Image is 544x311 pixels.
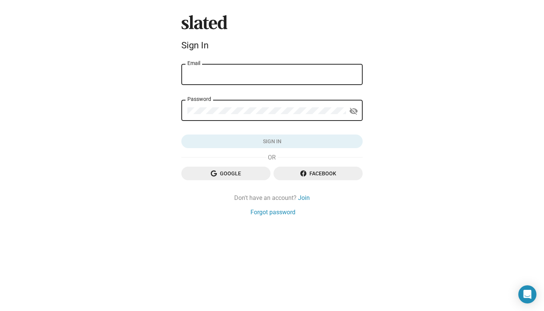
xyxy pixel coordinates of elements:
button: Facebook [274,167,363,180]
button: Google [181,167,270,180]
a: Join [298,194,310,202]
sl-branding: Sign In [181,15,363,54]
a: Forgot password [250,208,295,216]
button: Show password [346,104,361,119]
div: Sign In [181,40,363,51]
span: Facebook [280,167,357,180]
div: Don't have an account? [181,194,363,202]
mat-icon: visibility_off [349,105,358,117]
span: Google [187,167,264,180]
div: Open Intercom Messenger [518,285,536,303]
